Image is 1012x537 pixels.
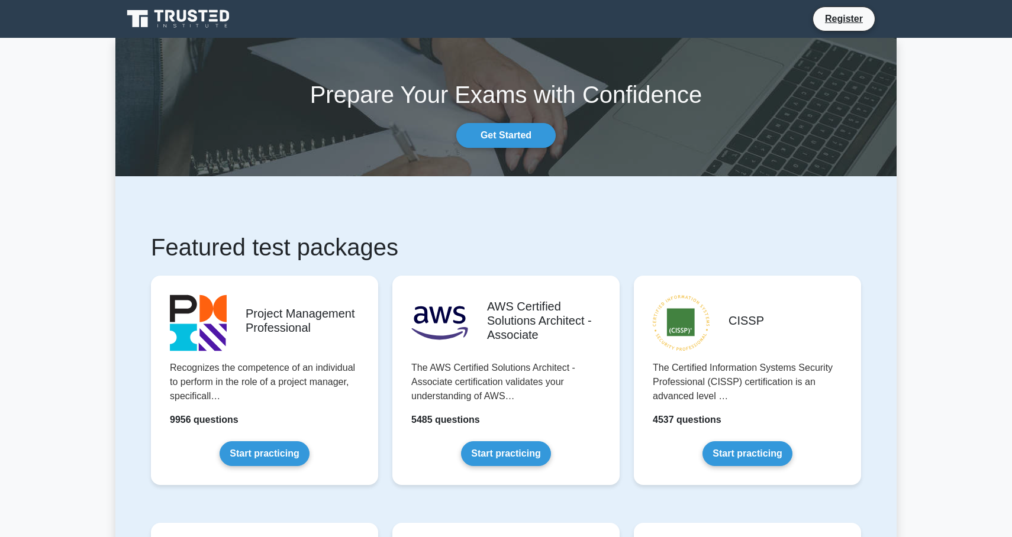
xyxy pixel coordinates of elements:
a: Register [818,11,870,26]
a: Start practicing [702,441,792,466]
a: Start practicing [461,441,550,466]
a: Get Started [456,123,556,148]
a: Start practicing [220,441,309,466]
h1: Prepare Your Exams with Confidence [115,80,897,109]
h1: Featured test packages [151,233,861,261]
